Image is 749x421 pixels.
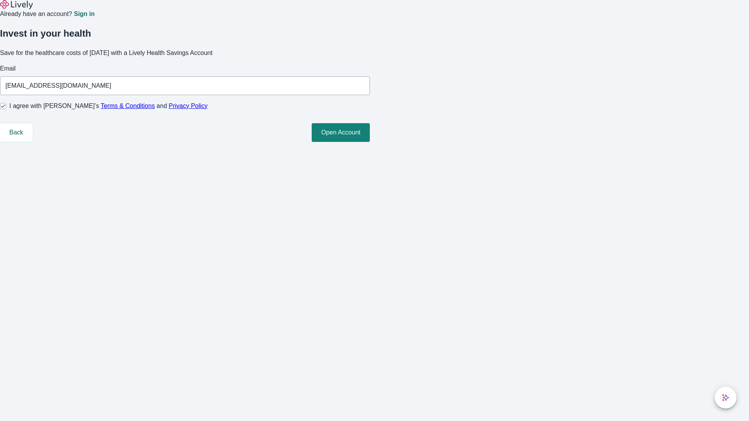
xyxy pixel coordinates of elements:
svg: Lively AI Assistant [722,394,729,402]
button: Open Account [312,123,370,142]
span: I agree with [PERSON_NAME]’s and [9,101,208,111]
a: Terms & Conditions [101,103,155,109]
a: Sign in [74,11,94,17]
button: chat [715,387,737,409]
a: Privacy Policy [169,103,208,109]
